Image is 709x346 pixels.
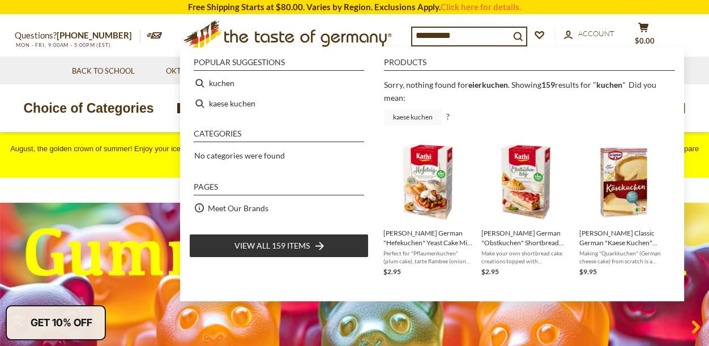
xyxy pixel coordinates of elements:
a: Account [564,28,614,40]
span: [PERSON_NAME] Classic German "Kaese Kuchen" Cheese Cake Baking Mix, 20.1 oz [579,228,668,247]
span: Account [578,29,614,38]
b: eierkuchen [468,80,508,89]
li: Dr. Oetker Classic German "Kaese Kuchen" Cheese Cake Baking Mix, 20.1 oz [575,136,673,282]
li: kaese kuchen [189,93,369,114]
li: Categories [194,130,364,142]
button: $0.00 [626,22,660,50]
b: 159 [541,80,555,89]
a: kuchen [596,80,622,89]
span: August, the golden crown of summer! Enjoy your ice cream on a sun-drenched afternoon with unique ... [10,144,699,167]
span: Making "Quarkkuchen" (German cheese cake) from scratch is a difficult taks for many home bakers. ... [579,249,668,265]
span: MON - FRI, 9:00AM - 5:00PM (EST) [15,42,111,48]
a: [PERSON_NAME] German "Obstkuchen" Shortbread Cake Mix, 250gMake your own shortbread cake creation... [481,141,570,277]
a: [PHONE_NUMBER] [57,30,132,40]
span: Perfect for "Pflaumenkuchen" (plum cake), tarte flambee (onion cake) or any other "doughy" cake y... [383,249,472,265]
img: previous arrow [177,103,188,113]
span: Sorry, nothing found for . [384,80,510,89]
div: Instant Search Results [180,48,684,301]
li: Products [384,58,675,71]
li: kuchen [189,73,369,93]
span: Make your own shortbread cake creations topped with strawberries or any other berries of your cho... [481,249,570,265]
p: Questions? [15,28,140,43]
a: Oktoberfest [166,65,224,78]
span: $2.95 [481,267,499,276]
span: $9.95 [579,267,597,276]
span: No categories were found [194,151,285,160]
a: Meet Our Brands [208,202,268,215]
a: kaese kuchen [384,109,442,125]
li: Kathi German "Hefekuchen" Yeast Cake Mix, 400g [379,136,477,282]
a: Back to School [72,65,135,78]
span: [PERSON_NAME] German "Obstkuchen" Shortbread Cake Mix, 250g [481,228,570,247]
img: Dr. Oetker German Cheese Cake Baking Mix [583,141,665,223]
li: View all 159 items [189,234,369,258]
a: Click here for details. [441,2,521,12]
span: $0.00 [635,36,655,45]
li: Kathi German "Obstkuchen" Shortbread Cake Mix, 250g [477,136,575,282]
span: Showing results for " " [511,80,626,89]
div: Did you mean: ? [384,80,656,121]
a: Dr. Oetker German Cheese Cake Baking Mix[PERSON_NAME] Classic German "Kaese Kuchen" Cheese Cake B... [579,141,668,277]
li: Pages [194,183,364,195]
span: [PERSON_NAME] German "Hefekuchen" Yeast Cake Mix, 400g [383,228,472,247]
a: [PERSON_NAME] German "Hefekuchen" Yeast Cake Mix, 400gPerfect for "Pflaumenkuchen" (plum cake), t... [383,141,472,277]
li: Meet Our Brands [189,198,369,218]
span: $2.95 [383,267,401,276]
li: Popular suggestions [194,58,364,71]
span: View all 159 items [234,240,310,252]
